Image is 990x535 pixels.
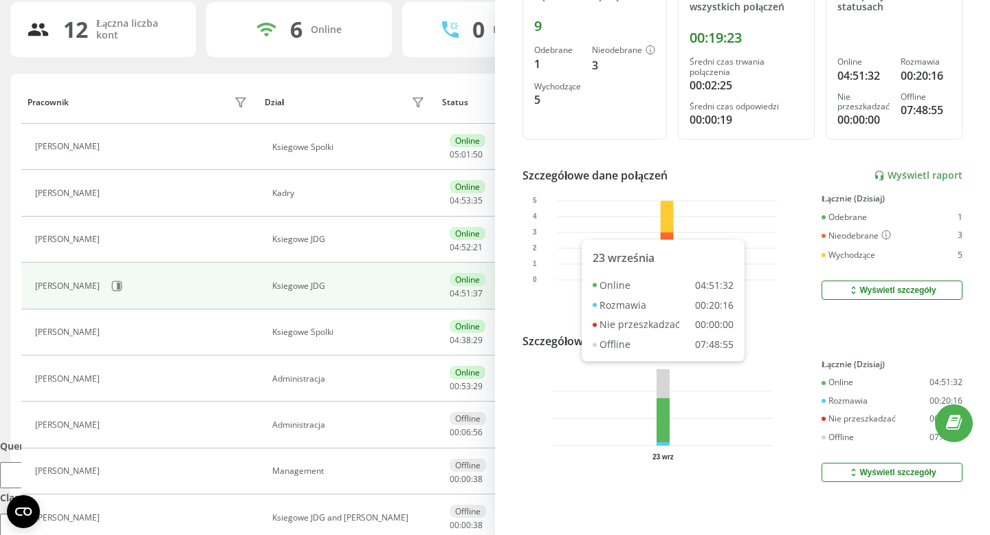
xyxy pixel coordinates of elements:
div: Online [450,180,485,193]
span: 01 [461,149,471,160]
div: Kadry [272,188,428,198]
div: 00:20:16 [695,299,734,311]
div: 04:51:32 [695,279,734,291]
div: Ksiegowe JDG [272,281,428,291]
div: 12 [63,17,88,43]
div: Wyświetl szczegóły [848,467,936,478]
div: 00:00:19 [690,111,803,128]
div: 07:48:55 [929,433,962,442]
div: [PERSON_NAME] [35,142,103,151]
div: Ksiegowe Spolki [272,142,428,152]
div: 07:48:55 [695,339,734,351]
div: 00:20:16 [901,67,951,84]
div: Nie przeszkadzać [822,414,896,424]
div: : : [450,521,483,530]
div: 04:51:32 [837,67,890,84]
div: Rozmawiają [493,24,548,36]
div: [PERSON_NAME] [35,234,103,244]
div: 5 [958,250,962,260]
span: 52 [461,241,471,253]
div: 00:00:00 [837,111,890,128]
div: 1 [958,212,962,222]
span: 38 [461,334,471,346]
div: Nie przeszkadzać [593,319,680,331]
span: 04 [450,195,459,206]
div: : : [450,243,483,252]
div: Ksiegowe JDG and [PERSON_NAME] [272,513,428,523]
div: Rozmawia [822,396,868,406]
span: 29 [473,380,483,392]
div: 3 [958,230,962,241]
div: [PERSON_NAME] [35,466,103,476]
div: Łączna liczba kont [96,18,179,41]
span: 04 [450,287,459,299]
button: Open CMP widget [7,495,40,528]
span: 00 [450,519,459,531]
span: 56 [473,426,483,438]
div: Online [450,320,485,333]
div: [PERSON_NAME] [35,188,103,198]
span: 00 [461,473,471,485]
div: 00:00:00 [695,319,734,331]
div: Offline [450,459,486,472]
div: 00:00:00 [929,414,962,424]
div: Łącznie (Dzisiaj) [822,194,962,204]
div: 3 [592,57,655,74]
div: 00:02:25 [690,77,803,94]
span: 00 [450,380,459,392]
span: 29 [473,334,483,346]
a: Wyświetl raport [874,170,962,182]
div: : : [450,474,483,484]
text: 0 [533,276,537,284]
div: 07:48:55 [901,102,951,118]
div: Rozmawia [593,299,646,311]
div: Wychodzące [534,82,581,91]
text: 2 [533,245,537,252]
div: Administracja [272,374,428,384]
span: 53 [461,380,471,392]
div: Offline [593,339,630,351]
span: 00 [450,426,459,438]
div: [PERSON_NAME] [35,374,103,384]
div: Online [822,378,853,387]
div: Online [837,57,890,67]
div: Nieodebrane [592,45,655,56]
text: 1 [533,261,537,268]
div: [PERSON_NAME] [35,327,103,337]
div: : : [450,150,483,160]
div: 00:20:16 [929,396,962,406]
div: 0 [472,17,485,43]
span: 00 [450,473,459,485]
div: Wychodzące [822,250,875,260]
span: 38 [473,473,483,485]
span: 37 [473,287,483,299]
span: 53 [461,195,471,206]
div: Łącznie (Dzisiaj) [822,360,962,369]
button: Wyświetl szczegóły [822,281,962,300]
span: 51 [461,287,471,299]
div: 00:19:23 [690,30,803,46]
div: : : [450,289,483,298]
span: 21 [473,241,483,253]
div: : : [450,336,483,345]
div: [PERSON_NAME] [35,281,103,291]
span: 04 [450,334,459,346]
div: Offline [822,433,854,442]
div: 04:51:32 [929,378,962,387]
div: [PERSON_NAME] [35,420,103,430]
div: : : [450,428,483,437]
div: Szczegółowe dane połączeń [522,167,668,184]
div: 5 [534,91,581,108]
span: 38 [473,519,483,531]
div: Ksiegowe JDG [272,234,428,244]
div: Średni czas trwania połączenia [690,57,803,77]
div: Pracownik [27,98,69,107]
div: Ksiegowe Spolki [272,327,428,337]
div: Offline [450,412,486,425]
div: Wyświetl szczegóły [848,285,936,296]
text: 4 [533,213,537,221]
div: Nieodebrane [822,230,891,241]
div: Online [593,279,630,291]
span: 05 [450,149,459,160]
span: 35 [473,195,483,206]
